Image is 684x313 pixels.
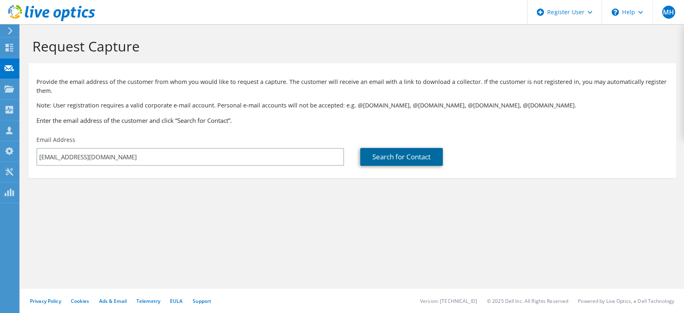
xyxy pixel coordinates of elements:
p: Note: User registration requires a valid corporate e-mail account. Personal e-mail accounts will ... [36,101,668,110]
h1: Request Capture [32,38,668,55]
a: Search for Contact [360,148,443,166]
h3: Enter the email address of the customer and click “Search for Contact”. [36,116,668,125]
a: Cookies [71,298,89,304]
a: Privacy Policy [30,298,61,304]
a: Support [192,298,211,304]
a: Telemetry [136,298,160,304]
span: MH [662,6,675,19]
li: Version: [TECHNICAL_ID] [420,298,477,304]
li: © 2025 Dell Inc. All Rights Reserved [487,298,568,304]
label: Email Address [36,136,75,144]
p: Provide the email address of the customer from whom you would like to request a capture. The cust... [36,77,668,95]
a: Ads & Email [99,298,127,304]
a: EULA [170,298,183,304]
svg: \n [612,9,619,16]
li: Powered by Live Optics, a Dell Technology [578,298,674,304]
